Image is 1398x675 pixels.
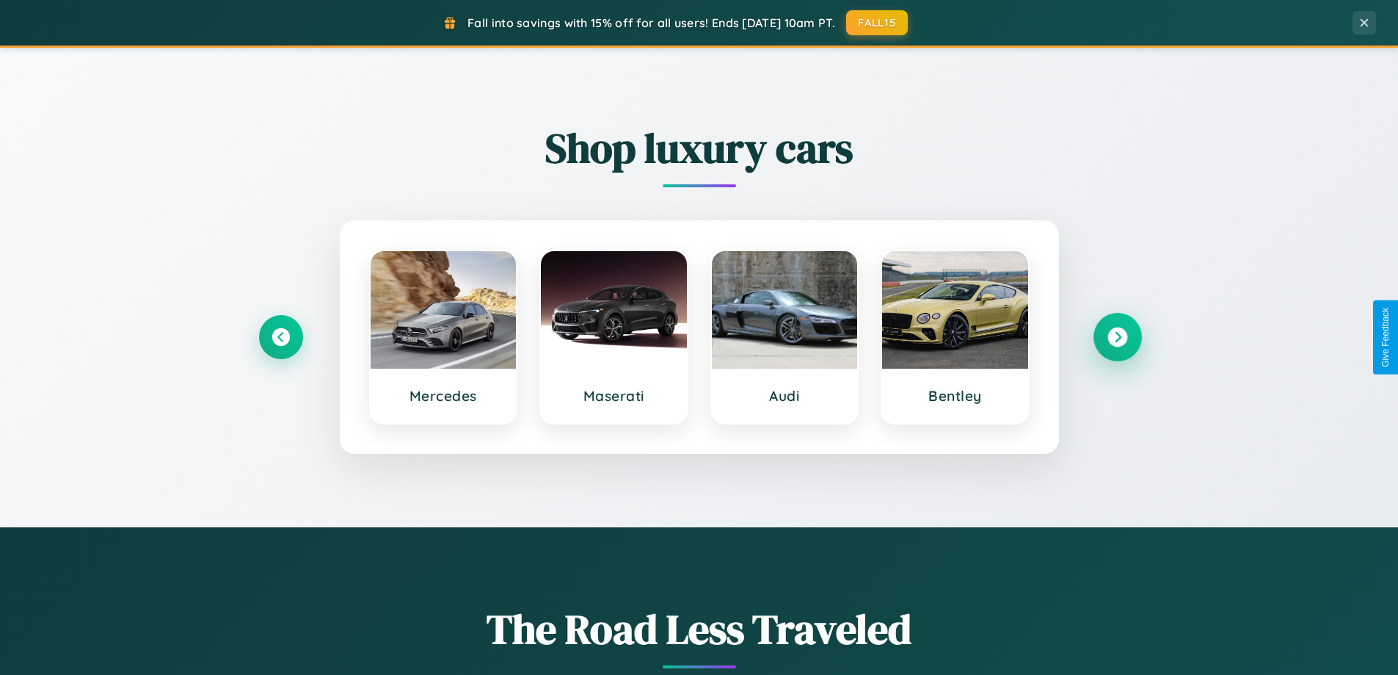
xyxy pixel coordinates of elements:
[727,387,843,405] h3: Audi
[897,387,1013,405] h3: Bentley
[1380,308,1391,367] div: Give Feedback
[385,387,502,405] h3: Mercedes
[556,387,672,405] h3: Maserati
[467,15,835,30] span: Fall into savings with 15% off for all users! Ends [DATE] 10am PT.
[846,10,908,35] button: FALL15
[259,120,1140,176] h2: Shop luxury cars
[259,601,1140,657] h1: The Road Less Traveled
